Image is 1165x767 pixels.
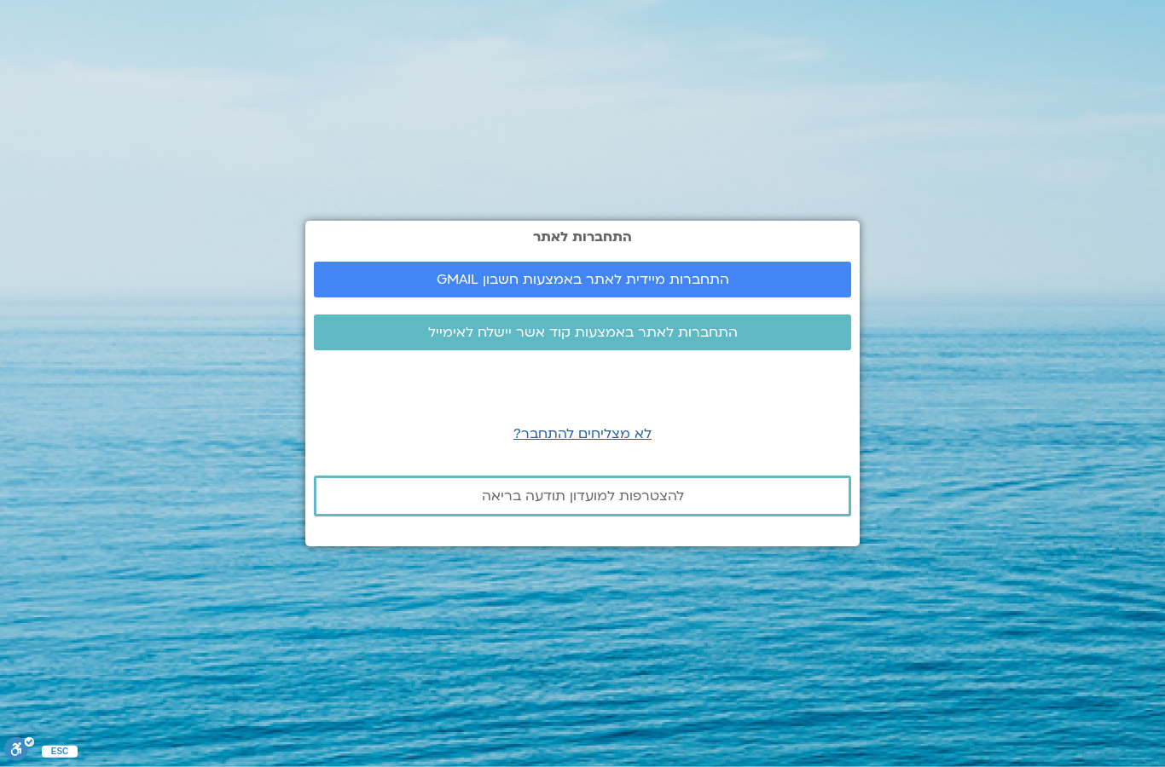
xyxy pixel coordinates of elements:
[314,476,851,516] a: להצטרפות למועדון תודעה בריאה
[482,488,684,504] span: להצטרפות למועדון תודעה בריאה
[437,272,729,287] span: התחברות מיידית לאתר באמצעות חשבון GMAIL
[314,262,851,297] a: התחברות מיידית לאתר באמצעות חשבון GMAIL
[314,229,851,245] h2: התחברות לאתר
[428,325,738,340] span: התחברות לאתר באמצעות קוד אשר יישלח לאימייל
[513,424,652,443] a: לא מצליחים להתחבר?
[314,314,851,350] a: התחברות לאתר באמצעות קוד אשר יישלח לאימייל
